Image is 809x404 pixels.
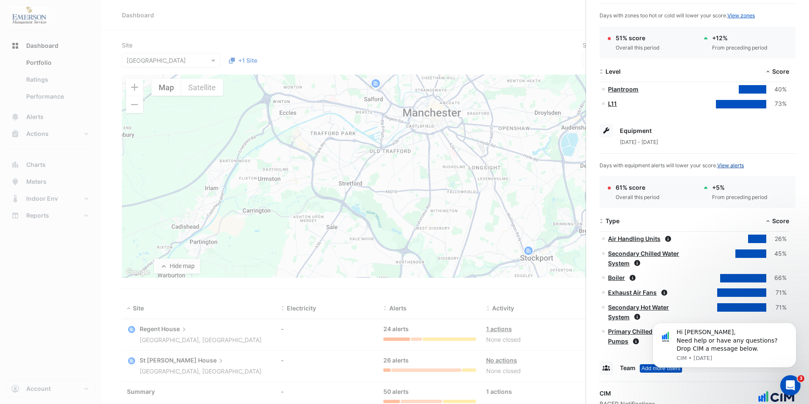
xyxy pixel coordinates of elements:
[608,274,625,281] a: Boiler
[616,194,660,201] div: Overall this period
[608,100,617,107] a: L11
[616,44,660,52] div: Overall this period
[798,375,804,382] span: 3
[766,288,787,298] div: 71%
[766,234,787,244] div: 26%
[766,249,787,259] div: 45%
[616,183,660,192] div: 61% score
[717,162,744,169] a: View alerts
[766,303,787,313] div: 71%
[608,289,657,296] a: Exhaust Air Fans
[766,85,787,94] div: 40%
[608,328,671,345] a: Primary Chilled Water Pumps
[620,139,658,145] span: [DATE] - [DATE]
[605,68,621,75] span: Level
[620,364,636,371] span: Team
[616,33,660,42] div: 51% score
[608,304,669,321] a: Secondary Hot Water System
[608,250,679,267] a: Secondary Chilled Water System
[608,86,638,93] a: Plantroom
[600,162,744,169] span: Days with equipment alerts will lower your score.
[600,389,655,398] div: CIM
[640,315,809,373] iframe: Intercom notifications message
[605,217,619,224] span: Type
[766,273,787,283] div: 66%
[766,99,787,109] div: 73%
[772,68,789,75] span: Score
[780,375,801,396] iframe: Intercom live chat
[712,183,768,192] div: + 5%
[600,12,755,19] span: Days with zones too hot or cold will lower your score.
[772,217,789,224] span: Score
[608,235,660,242] a: Air Handling Units
[712,44,768,52] div: From preceding period
[712,33,768,42] div: + 12%
[712,194,768,201] div: From preceding period
[727,12,755,19] a: View zones
[620,127,652,134] span: Equipment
